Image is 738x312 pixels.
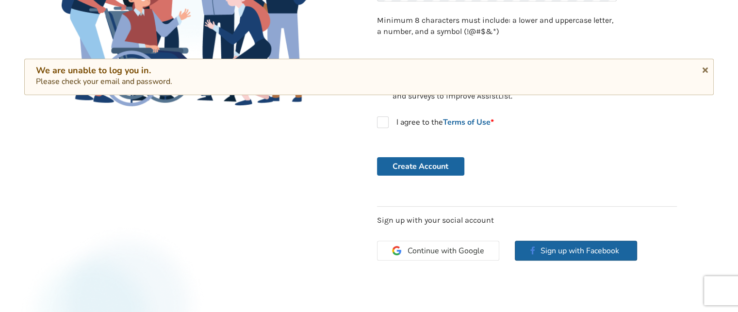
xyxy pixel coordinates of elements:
span: Sign up with Facebook [541,246,623,256]
label: I agree to the [377,116,494,128]
button: Create Account [377,157,464,176]
a: Terms of Use* [443,117,494,128]
div: We are unable to log you in. [36,65,702,76]
button: Continue with Google [377,241,499,261]
div: Please check your email and password. [36,65,702,87]
img: Google Icon [392,246,401,255]
p: Sign up with your social account [377,215,677,226]
button: Sign up with Facebook [515,241,637,261]
span: Continue with Google [408,247,484,255]
p: Minimum 8 characters must include: a lower and uppercase letter, a number, and a symbol (!@#$&*) [377,15,617,37]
